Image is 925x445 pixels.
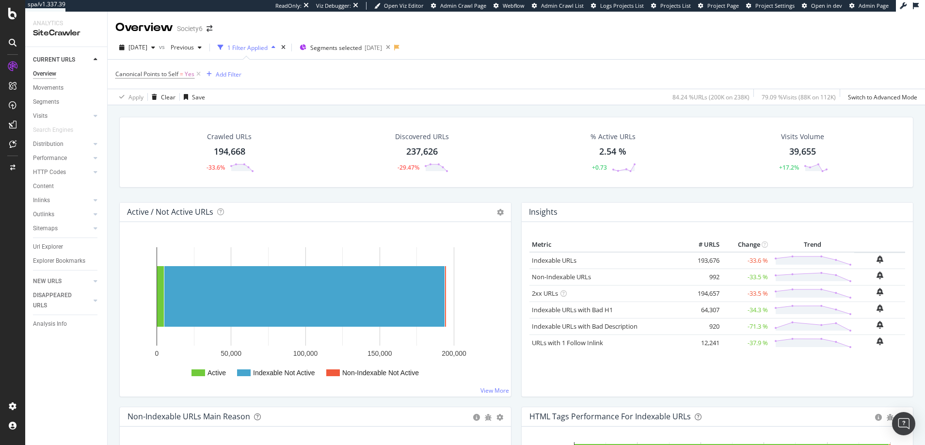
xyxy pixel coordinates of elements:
text: Active [207,369,226,377]
a: Performance [33,153,91,163]
div: Non-Indexable URLs Main Reason [128,412,250,421]
div: times [279,43,287,52]
div: NEW URLS [33,276,62,286]
text: Indexable Not Active [253,369,315,377]
text: 0 [155,350,159,357]
div: Visits [33,111,48,121]
a: Admin Crawl Page [431,2,486,10]
div: Url Explorer [33,242,63,252]
button: Previous [167,40,206,55]
td: -33.5 % [722,269,770,285]
div: bell-plus [877,288,883,296]
a: Indexable URLs with Bad Description [532,322,638,331]
div: bug [887,414,893,421]
div: +0.73 [592,163,607,172]
div: arrow-right-arrow-left [207,25,212,32]
div: Apply [128,93,144,101]
text: 150,000 [367,350,392,357]
td: -71.3 % [722,318,770,334]
div: 79.09 % Visits ( 88K on 112K ) [762,93,836,101]
div: bell-plus [877,304,883,312]
a: Open Viz Editor [374,2,424,10]
div: HTTP Codes [33,167,66,177]
a: Visits [33,111,91,121]
td: 12,241 [683,334,722,351]
td: -33.6 % [722,252,770,269]
a: View More [480,386,509,395]
span: 2025 Aug. 9th [128,43,147,51]
div: bell-plus [877,321,883,329]
div: [DATE] [365,44,382,52]
td: -37.9 % [722,334,770,351]
a: Outlinks [33,209,91,220]
text: Non-Indexable Not Active [342,369,419,377]
span: Project Settings [755,2,795,9]
div: Clear [161,93,175,101]
a: Explorer Bookmarks [33,256,100,266]
div: circle-info [875,414,882,421]
div: Open Intercom Messenger [892,412,915,435]
h4: Active / Not Active URLs [127,206,213,219]
div: 237,626 [406,145,438,158]
span: Admin Crawl List [541,2,584,9]
div: SiteCrawler [33,28,99,39]
td: -33.5 % [722,285,770,302]
span: Open Viz Editor [384,2,424,9]
div: bell-plus [877,271,883,279]
svg: A chart. [128,238,500,389]
div: Movements [33,83,64,93]
a: Distribution [33,139,91,149]
span: Canonical Points to Self [115,70,178,78]
text: 200,000 [442,350,466,357]
th: Change [722,238,770,252]
a: Url Explorer [33,242,100,252]
div: Sitemaps [33,223,58,234]
div: CURRENT URLS [33,55,75,65]
button: Add Filter [203,68,241,80]
td: 194,657 [683,285,722,302]
div: Overview [33,69,56,79]
a: Indexable URLs with Bad H1 [532,305,613,314]
div: HTML Tags Performance for Indexable URLs [529,412,691,421]
div: ReadOnly: [275,2,302,10]
div: 39,655 [789,145,816,158]
div: Performance [33,153,67,163]
a: Analysis Info [33,319,100,329]
a: Admin Page [849,2,889,10]
text: 50,000 [221,350,241,357]
div: % Active URLs [590,132,636,142]
a: Non-Indexable URLs [532,272,591,281]
a: Projects List [651,2,691,10]
a: Segments [33,97,100,107]
div: Discovered URLs [395,132,449,142]
a: Search Engines [33,125,83,135]
td: 193,676 [683,252,722,269]
span: = [180,70,183,78]
div: 84.24 % URLs ( 200K on 238K ) [672,93,750,101]
td: 920 [683,318,722,334]
span: Projects List [660,2,691,9]
span: Webflow [503,2,525,9]
button: Clear [148,89,175,105]
a: CURRENT URLS [33,55,91,65]
a: Webflow [494,2,525,10]
button: 1 Filter Applied [214,40,279,55]
text: 100,000 [293,350,318,357]
a: Overview [33,69,100,79]
th: # URLS [683,238,722,252]
div: -29.47% [398,163,419,172]
a: Indexable URLs [532,256,576,265]
th: Metric [529,238,683,252]
a: Project Page [698,2,739,10]
div: Add Filter [216,70,241,79]
span: Admin Page [859,2,889,9]
a: 2xx URLs [532,289,558,298]
div: Search Engines [33,125,73,135]
a: NEW URLS [33,276,91,286]
div: gear [496,414,503,421]
a: Admin Crawl List [532,2,584,10]
span: Admin Crawl Page [440,2,486,9]
div: Outlinks [33,209,54,220]
a: URLs with 1 Follow Inlink [532,338,603,347]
